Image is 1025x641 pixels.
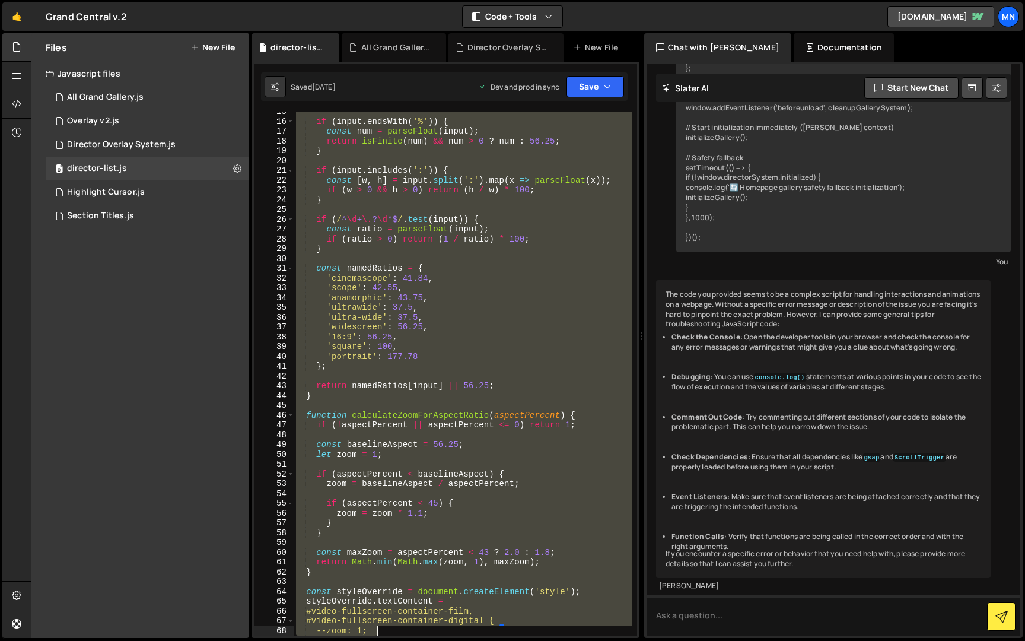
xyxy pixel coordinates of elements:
[46,180,249,204] div: 15298/43117.js
[254,166,294,176] div: 21
[671,372,710,382] strong: Debugging
[254,234,294,245] div: 28
[254,107,294,117] div: 15
[67,187,145,198] div: Highlight Cursor.js
[566,76,624,97] button: Save
[67,211,134,221] div: Section Titles.js
[2,2,31,31] a: 🤙
[254,509,294,519] div: 56
[254,352,294,362] div: 40
[312,82,336,92] div: [DATE]
[254,361,294,372] div: 41
[254,479,294,489] div: 53
[671,332,981,353] li: : Open the developer tools in your browser and check the console for any error messages or warnin...
[254,401,294,411] div: 45
[67,139,176,150] div: Director Overlay System.js
[254,518,294,528] div: 57
[254,567,294,577] div: 62
[254,440,294,450] div: 49
[254,489,294,499] div: 54
[254,146,294,156] div: 19
[46,85,249,109] div: 15298/43578.js
[46,157,249,180] div: 15298/40379.js
[254,264,294,274] div: 31
[67,116,119,126] div: Overlay v2.js
[254,626,294,636] div: 68
[679,255,1008,268] div: You
[67,163,127,174] div: director-list.js
[361,42,432,53] div: All Grand Gallery.js
[254,215,294,225] div: 26
[671,412,743,422] strong: Comment Out Code
[254,430,294,440] div: 48
[863,453,881,462] code: gsap
[671,491,727,502] strong: Event Listeners
[254,254,294,264] div: 30
[190,43,235,52] button: New File
[671,492,981,512] li: : Make sure that event listeners are being attached correctly and that they are triggering the in...
[254,616,294,626] div: 67
[46,9,127,24] div: Grand Central v.2
[254,450,294,460] div: 50
[254,596,294,607] div: 65
[254,274,294,284] div: 32
[254,224,294,234] div: 27
[67,92,144,103] div: All Grand Gallery.js
[671,372,981,392] li: : You can use statements at various points in your code to see the flow of execution and the valu...
[662,82,709,94] h2: Slater AI
[644,33,791,62] div: Chat with [PERSON_NAME]
[254,587,294,597] div: 64
[254,176,294,186] div: 22
[671,531,724,541] strong: Function Calls
[270,42,325,53] div: director-list.js
[254,459,294,469] div: 51
[254,126,294,137] div: 17
[794,33,894,62] div: Documentation
[254,372,294,382] div: 42
[659,581,988,591] div: [PERSON_NAME]
[254,244,294,254] div: 29
[254,332,294,342] div: 38
[31,62,249,85] div: Javascript files
[254,557,294,567] div: 61
[656,280,991,578] div: The code you provided seems to be a complex script for handling interactions and animations on a ...
[573,42,623,53] div: New File
[254,117,294,127] div: 16
[254,313,294,323] div: 36
[893,453,946,462] code: ScrollTrigger
[254,185,294,195] div: 23
[254,293,294,303] div: 34
[254,469,294,480] div: 52
[254,528,294,538] div: 58
[671,532,981,552] li: : Verify that functions are being called in the correct order and with the right arguments.
[254,538,294,548] div: 59
[998,6,1019,27] a: MN
[254,137,294,147] div: 18
[254,322,294,332] div: 37
[254,391,294,401] div: 44
[671,412,981,433] li: : Try commenting out different sections of your code to isolate the problematic part. This can he...
[254,381,294,391] div: 43
[254,283,294,293] div: 33
[671,452,981,472] li: : Ensure that all dependencies like and are properly loaded before using them in your script.
[254,195,294,205] div: 24
[254,205,294,215] div: 25
[46,204,249,228] div: 15298/40223.js
[46,133,249,157] div: 15298/42891.js
[291,82,336,92] div: Saved
[254,342,294,352] div: 39
[467,42,549,53] div: Director Overlay System.js
[887,6,994,27] a: [DOMAIN_NAME]
[864,77,959,99] button: Start new chat
[254,303,294,313] div: 35
[254,411,294,421] div: 46
[46,109,249,133] div: 15298/45944.js
[254,577,294,587] div: 63
[671,452,748,462] strong: Check Dependencies
[754,373,806,382] code: console.log()
[671,332,740,342] strong: Check the Console
[254,548,294,558] div: 60
[56,165,63,174] span: 0
[254,499,294,509] div: 55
